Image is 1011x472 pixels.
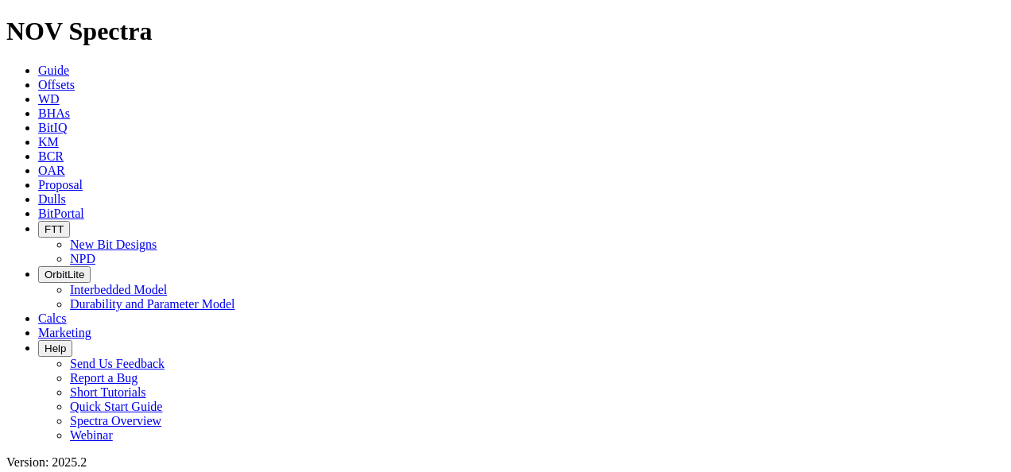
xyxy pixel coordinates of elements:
[70,371,138,385] a: Report a Bug
[70,357,165,370] a: Send Us Feedback
[38,64,69,77] a: Guide
[38,326,91,339] a: Marketing
[38,311,67,325] a: Calcs
[70,414,161,428] a: Spectra Overview
[45,269,84,280] span: OrbitLite
[38,164,65,177] a: OAR
[6,455,1005,470] div: Version: 2025.2
[70,385,146,399] a: Short Tutorials
[38,221,70,238] button: FTT
[38,340,72,357] button: Help
[38,207,84,220] a: BitPortal
[38,92,60,106] a: WD
[38,178,83,192] a: Proposal
[70,400,162,413] a: Quick Start Guide
[38,192,66,206] a: Dulls
[70,252,95,265] a: NPD
[70,238,157,251] a: New Bit Designs
[70,283,167,296] a: Interbedded Model
[38,266,91,283] button: OrbitLite
[38,149,64,163] a: BCR
[6,17,1005,46] h1: NOV Spectra
[45,342,66,354] span: Help
[38,121,67,134] a: BitIQ
[70,297,235,311] a: Durability and Parameter Model
[38,135,59,149] a: KM
[38,106,70,120] a: BHAs
[70,428,113,442] a: Webinar
[38,78,75,91] a: Offsets
[45,223,64,235] span: FTT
